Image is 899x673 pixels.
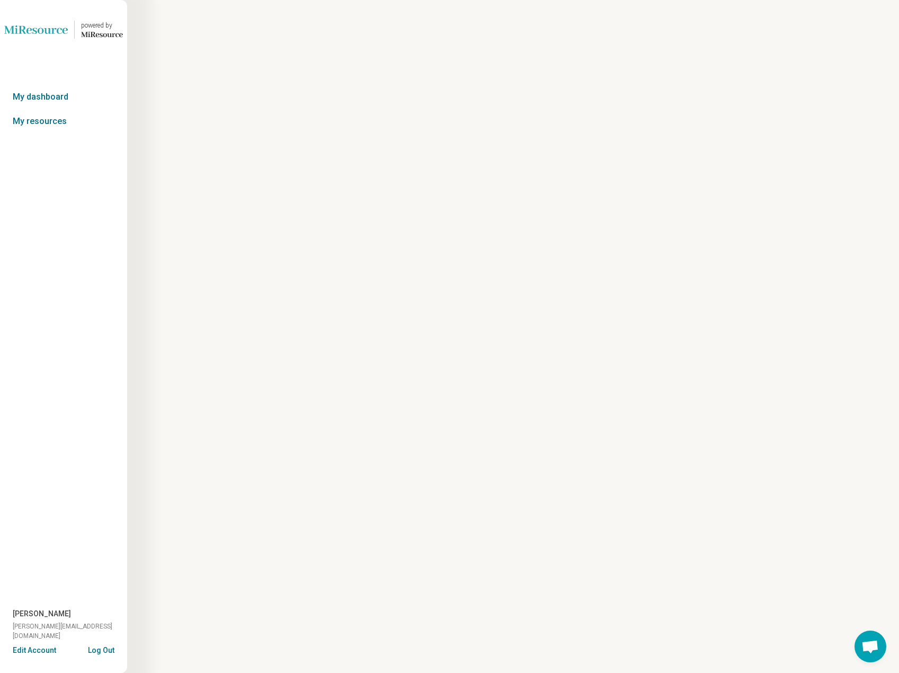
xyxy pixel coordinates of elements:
[81,21,123,30] div: powered by
[13,622,127,641] span: [PERSON_NAME][EMAIL_ADDRESS][DOMAIN_NAME]
[88,645,114,653] button: Log Out
[4,17,68,42] img: Lions
[855,631,886,662] div: Open chat
[13,608,71,619] span: [PERSON_NAME]
[13,645,56,656] button: Edit Account
[4,17,123,42] a: Lionspowered by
